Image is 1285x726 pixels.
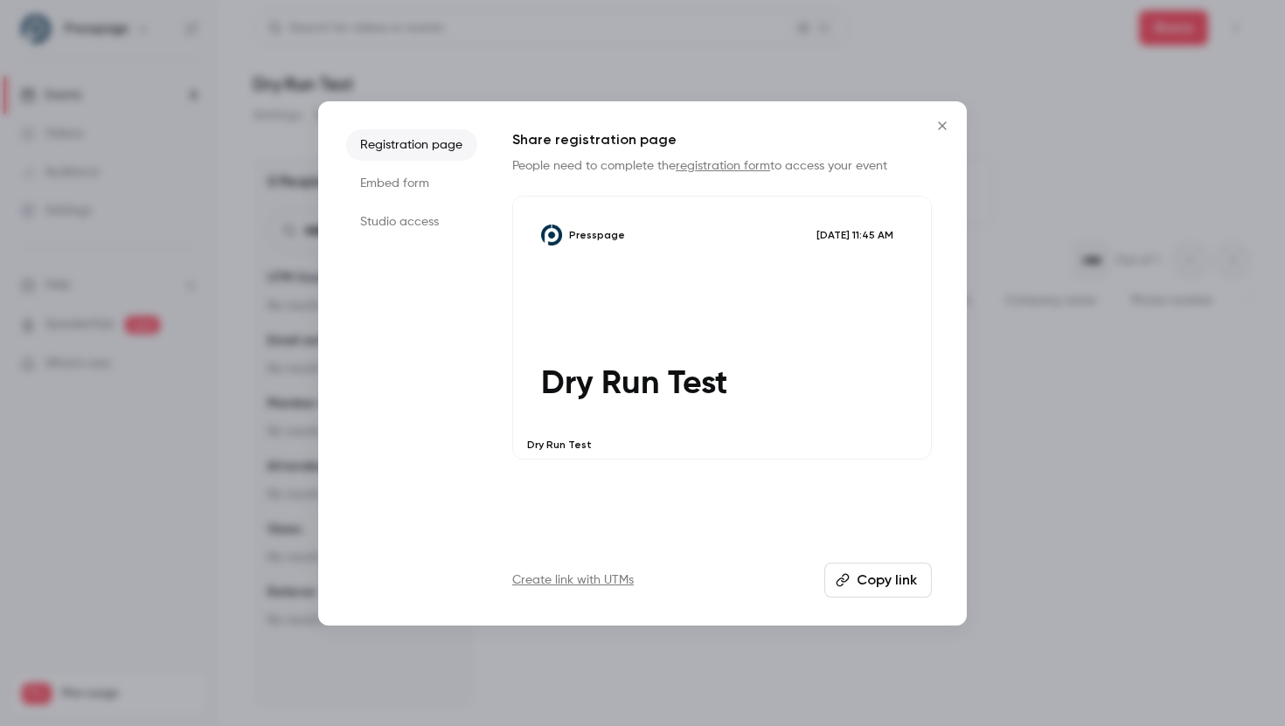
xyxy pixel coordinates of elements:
[925,108,960,143] button: Close
[512,571,634,589] a: Create link with UTMs
[824,563,932,598] button: Copy link
[512,129,932,150] h1: Share registration page
[346,168,477,199] li: Embed form
[512,157,932,175] p: People need to complete the to access your event
[569,228,625,242] p: Presspage
[676,160,770,172] a: registration form
[527,438,917,452] p: Dry Run Test
[541,225,562,245] img: Dry Run Test
[541,365,903,403] p: Dry Run Test
[346,129,477,161] li: Registration page
[346,206,477,238] li: Studio access
[512,196,932,460] a: Dry Run TestPresspage[DATE] 11:45 AMDry Run TestDry Run Test
[808,225,903,245] span: [DATE] 11:45 AM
